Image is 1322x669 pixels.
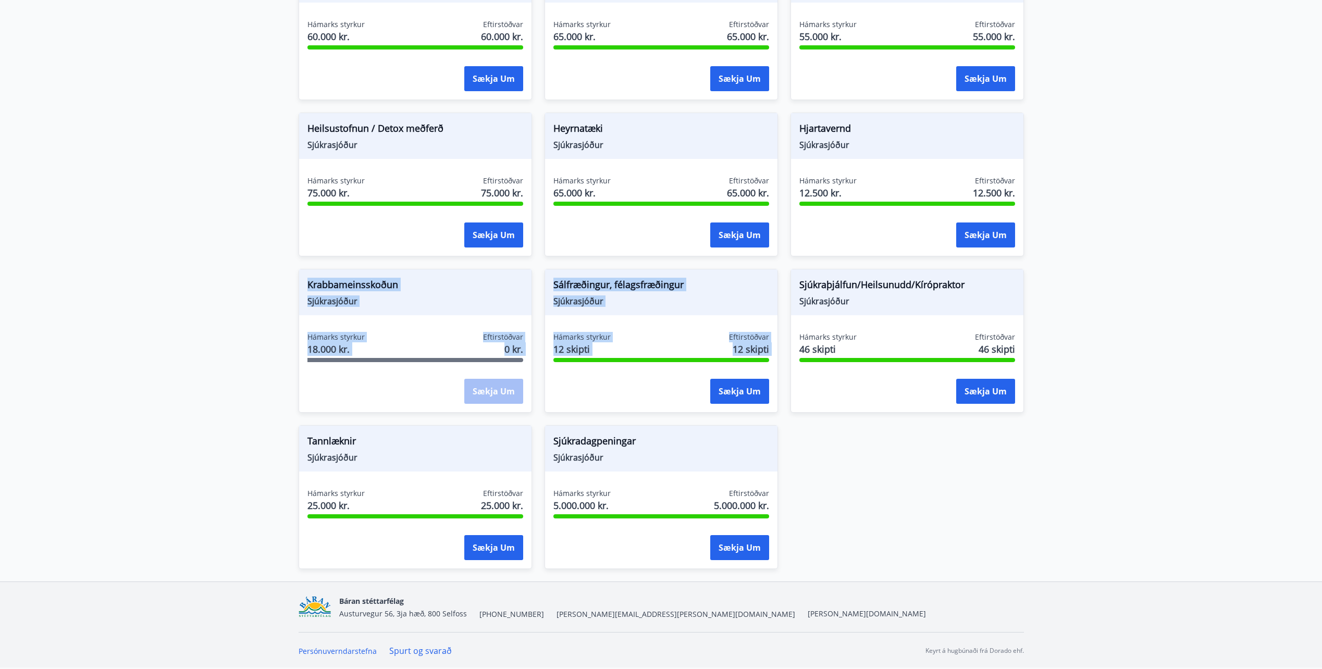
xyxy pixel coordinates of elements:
[483,332,523,342] span: Eftirstöðvar
[553,278,769,295] span: Sálfræðingur, félagsfræðingur
[799,121,1015,139] span: Hjartavernd
[389,645,452,656] a: Spurt og svarað
[483,488,523,499] span: Eftirstöðvar
[553,19,611,30] span: Hámarks styrkur
[956,222,1015,247] button: Sækja um
[307,434,523,452] span: Tannlæknir
[975,176,1015,186] span: Eftirstöðvar
[799,30,857,43] span: 55.000 kr.
[799,295,1015,307] span: Sjúkrasjóður
[299,596,331,618] img: Bz2lGXKH3FXEIQKvoQ8VL0Fr0uCiWgfgA3I6fSs8.png
[481,499,523,512] span: 25.000 kr.
[799,332,857,342] span: Hámarks styrkur
[553,342,611,356] span: 12 skipti
[808,609,926,618] a: [PERSON_NAME][DOMAIN_NAME]
[481,186,523,200] span: 75.000 kr.
[307,332,365,342] span: Hámarks styrkur
[504,342,523,356] span: 0 kr.
[553,30,611,43] span: 65.000 kr.
[307,278,523,295] span: Krabbameinsskoðun
[307,186,365,200] span: 75.000 kr.
[307,499,365,512] span: 25.000 kr.
[479,609,544,620] span: [PHONE_NUMBER]
[464,222,523,247] button: Sækja um
[553,452,769,463] span: Sjúkrasjóður
[956,66,1015,91] button: Sækja um
[299,646,377,656] a: Persónuverndarstefna
[799,278,1015,295] span: Sjúkraþjálfun/Heilsunudd/Kírópraktor
[557,609,795,620] span: [PERSON_NAME][EMAIL_ADDRESS][PERSON_NAME][DOMAIN_NAME]
[799,186,857,200] span: 12.500 kr.
[307,139,523,151] span: Sjúkrasjóður
[553,499,611,512] span: 5.000.000 kr.
[307,452,523,463] span: Sjúkrasjóður
[339,596,404,606] span: Báran stéttarfélag
[553,176,611,186] span: Hámarks styrkur
[973,186,1015,200] span: 12.500 kr.
[553,121,769,139] span: Heyrnatæki
[553,488,611,499] span: Hámarks styrkur
[483,19,523,30] span: Eftirstöðvar
[975,332,1015,342] span: Eftirstöðvar
[727,30,769,43] span: 65.000 kr.
[307,488,365,499] span: Hámarks styrkur
[975,19,1015,30] span: Eftirstöðvar
[710,535,769,560] button: Sækja um
[979,342,1015,356] span: 46 skipti
[307,30,365,43] span: 60.000 kr.
[339,609,467,618] span: Austurvegur 56, 3ja hæð, 800 Selfoss
[727,186,769,200] span: 65.000 kr.
[710,66,769,91] button: Sækja um
[799,19,857,30] span: Hámarks styrkur
[729,488,769,499] span: Eftirstöðvar
[729,176,769,186] span: Eftirstöðvar
[307,176,365,186] span: Hámarks styrkur
[729,19,769,30] span: Eftirstöðvar
[464,66,523,91] button: Sækja um
[307,121,523,139] span: Heilsustofnun / Detox meðferð
[481,30,523,43] span: 60.000 kr.
[729,332,769,342] span: Eftirstöðvar
[553,186,611,200] span: 65.000 kr.
[553,139,769,151] span: Sjúkrasjóður
[483,176,523,186] span: Eftirstöðvar
[925,646,1024,655] p: Keyrt á hugbúnaði frá Dorado ehf.
[799,342,857,356] span: 46 skipti
[464,535,523,560] button: Sækja um
[553,434,769,452] span: Sjúkradagpeningar
[714,499,769,512] span: 5.000.000 kr.
[799,176,857,186] span: Hámarks styrkur
[307,19,365,30] span: Hámarks styrkur
[710,379,769,404] button: Sækja um
[710,222,769,247] button: Sækja um
[553,332,611,342] span: Hámarks styrkur
[307,295,523,307] span: Sjúkrasjóður
[956,379,1015,404] button: Sækja um
[799,139,1015,151] span: Sjúkrasjóður
[553,295,769,307] span: Sjúkrasjóður
[973,30,1015,43] span: 55.000 kr.
[307,342,365,356] span: 18.000 kr.
[733,342,769,356] span: 12 skipti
